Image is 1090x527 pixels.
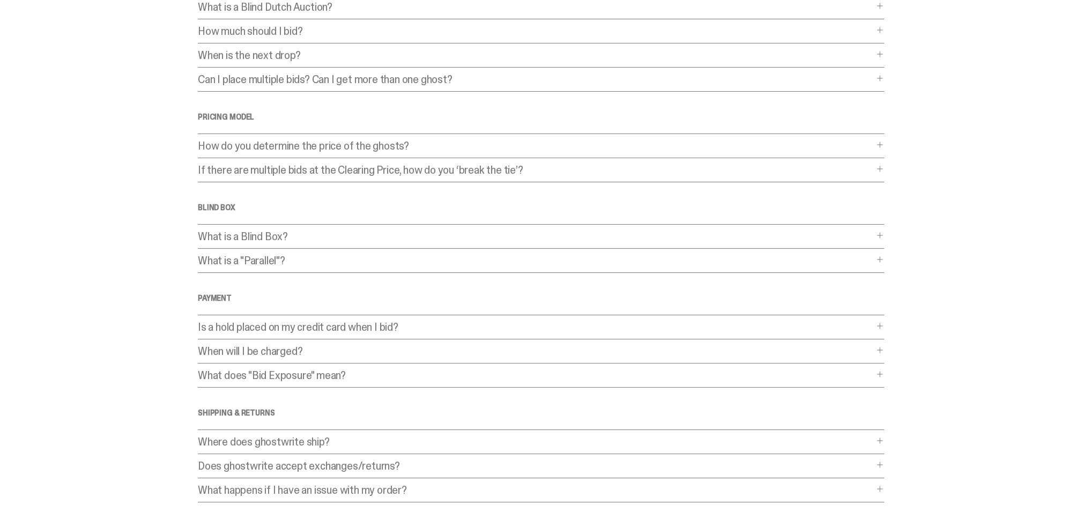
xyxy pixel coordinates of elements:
p: What does "Bid Exposure" mean? [198,370,873,381]
p: If there are multiple bids at the Clearing Price, how do you ‘break the tie’? [198,165,873,175]
h4: Blind Box [198,204,884,211]
p: What is a Blind Dutch Auction? [198,2,873,12]
p: How do you determine the price of the ghosts? [198,140,873,151]
h4: Payment [198,294,884,302]
p: What is a "Parallel"? [198,255,873,266]
p: What is a Blind Box? [198,231,873,242]
p: Can I place multiple bids? Can I get more than one ghost? [198,74,873,85]
h4: Pricing Model [198,113,884,121]
p: How much should I bid? [198,26,873,36]
p: Is a hold placed on my credit card when I bid? [198,322,873,332]
p: When will I be charged? [198,346,873,357]
p: What happens if I have an issue with my order? [198,485,873,495]
h4: SHIPPING & RETURNS [198,409,884,417]
p: Where does ghostwrite ship? [198,436,873,447]
p: Does ghostwrite accept exchanges/returns? [198,461,873,471]
p: When is the next drop? [198,50,873,61]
